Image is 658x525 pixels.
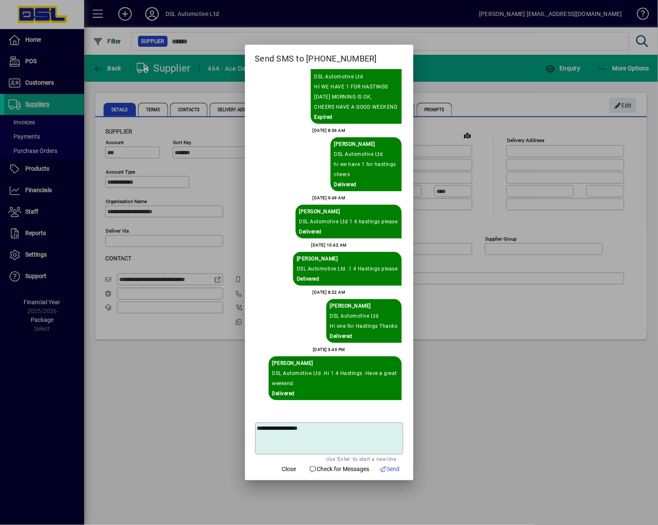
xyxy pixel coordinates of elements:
div: DSL Automotive Ltd .Hi 1 4 Hastings .Have a great weekend [272,368,398,388]
div: [DATE] 3:49 PM [313,345,345,355]
button: Check for Messages [306,462,373,477]
div: Sent By [272,358,398,368]
div: Delivered [272,388,398,399]
div: Sent By [334,139,398,149]
div: [DATE] 9:49 AM [313,193,346,203]
div: [DATE] 8:22 AM [313,287,346,297]
div: [DATE] 10:42 AM [311,240,347,250]
div: Sent By [297,254,398,264]
span: Check for Messages [309,465,370,474]
span: Send [379,465,400,474]
div: Delivered [330,331,398,341]
div: DSL Automotive Ltd hi we have 1 for hastings cheers [334,149,398,179]
div: DSL Automotive Ltd HI WE HAVE 1 FOR HASTINGS [DATE] MORNING IS OK, CHEERS HAVE A GOOD WEEKEND [314,72,398,112]
button: Send [376,462,403,477]
div: Sent By [299,206,398,217]
div: Sent By [330,301,398,311]
mat-hint: Use 'Enter' to start a new line [326,455,396,464]
span: Close [282,465,296,474]
div: DSL Automotive Ltd 1 4 hastings please [299,217,398,227]
div: Expired [314,112,398,122]
button: Close [276,462,303,477]
div: DSL Automotive Ltd Hi one for Hastings Thanks [330,311,398,331]
div: Delivered [334,179,398,190]
div: DSL Automotive Ltd .1 4 Hastings please [297,264,398,274]
div: [DATE] 8:36 AM [313,126,346,136]
h2: Send SMS to [PHONE_NUMBER] [245,45,413,69]
div: Delivered [297,274,398,284]
div: Delivered [299,227,398,237]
